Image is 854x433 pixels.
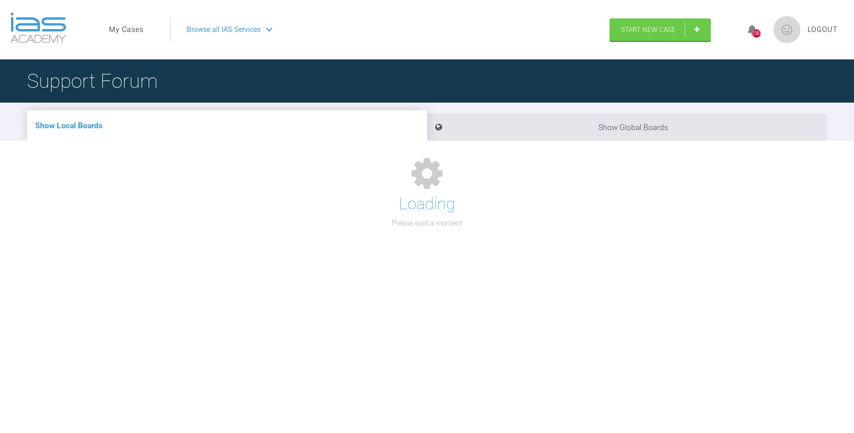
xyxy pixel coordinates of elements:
img: profile.png [773,16,800,43]
div: 1387 [752,29,761,38]
img: logo-light.3e3ef733.png [10,13,66,43]
span: Browse all IAS Services [187,24,261,36]
span: Start New Case [621,26,676,34]
li: Show Local Boards [27,110,427,141]
a: Start New Case [610,18,711,41]
p: Please wait a moment [392,217,462,229]
h1: Support Forum [27,65,158,97]
a: Logout [808,24,838,36]
a: My Cases [109,24,144,36]
li: Show Global Boards [427,113,827,141]
h1: Loading [399,191,455,217]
